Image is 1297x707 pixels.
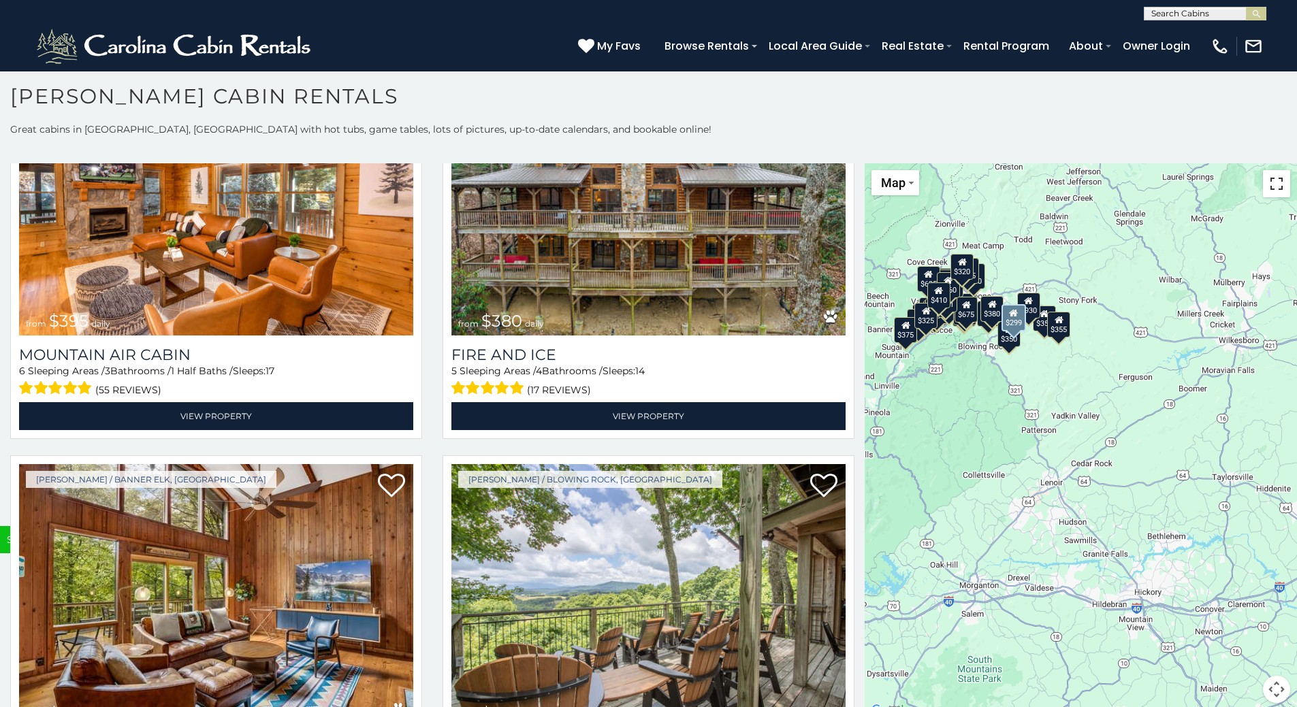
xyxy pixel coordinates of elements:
[451,71,846,335] a: Fire And Ice from $380 daily
[95,381,161,399] span: (55 reviews)
[919,297,942,323] div: $400
[578,37,644,55] a: My Favs
[1244,37,1263,56] img: mail-regular-white.png
[978,300,1001,326] div: $695
[266,365,274,377] span: 17
[451,71,846,335] img: Fire And Ice
[997,320,1021,346] div: $350
[481,311,522,331] span: $380
[952,300,976,326] div: $315
[458,471,722,488] a: [PERSON_NAME] / Blowing Rock, [GEOGRAPHIC_DATA]
[963,263,986,289] div: $250
[1263,170,1290,197] button: Toggle fullscreen view
[955,296,978,322] div: $675
[875,34,950,58] a: Real Estate
[1116,34,1197,58] a: Owner Login
[658,34,756,58] a: Browse Rentals
[451,346,846,364] a: Fire And Ice
[536,365,542,377] span: 4
[1017,292,1040,318] div: $930
[957,258,980,284] div: $255
[927,282,950,308] div: $410
[34,26,317,67] img: White-1-2.png
[105,365,110,377] span: 3
[981,295,1004,321] div: $380
[19,71,413,335] img: Mountain Air Cabin
[908,309,931,335] div: $330
[451,365,457,377] span: 5
[527,381,591,399] span: (17 reviews)
[1033,305,1056,331] div: $355
[810,472,837,501] a: Add to favorites
[378,472,405,501] a: Add to favorites
[19,402,413,430] a: View Property
[953,299,976,325] div: $480
[951,253,974,279] div: $320
[917,266,940,292] div: $635
[26,318,46,329] span: from
[19,71,413,335] a: Mountain Air Cabin from $395 daily
[937,272,960,297] div: $460
[19,364,413,399] div: Sleeping Areas / Bathrooms / Sleeps:
[525,318,544,329] span: daily
[635,365,645,377] span: 14
[19,365,25,377] span: 6
[935,286,958,312] div: $451
[957,34,1056,58] a: Rental Program
[1002,304,1026,331] div: $299
[26,471,276,488] a: [PERSON_NAME] / Banner Elk, [GEOGRAPHIC_DATA]
[91,318,110,329] span: daily
[1263,676,1290,703] button: Map camera controls
[881,176,906,190] span: Map
[597,37,641,54] span: My Favs
[937,269,960,295] div: $425
[451,402,846,430] a: View Property
[937,268,960,294] div: $565
[49,311,89,331] span: $395
[762,34,869,58] a: Local Area Guide
[1048,311,1071,337] div: $355
[895,317,918,343] div: $375
[1211,37,1230,56] img: phone-regular-white.png
[871,170,919,195] button: Change map style
[458,318,479,329] span: from
[19,346,413,364] a: Mountain Air Cabin
[1062,34,1110,58] a: About
[171,365,233,377] span: 1 Half Baths /
[938,292,961,318] div: $225
[451,364,846,399] div: Sleeping Areas / Bathrooms / Sleeps:
[915,302,938,328] div: $325
[954,293,977,318] div: $395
